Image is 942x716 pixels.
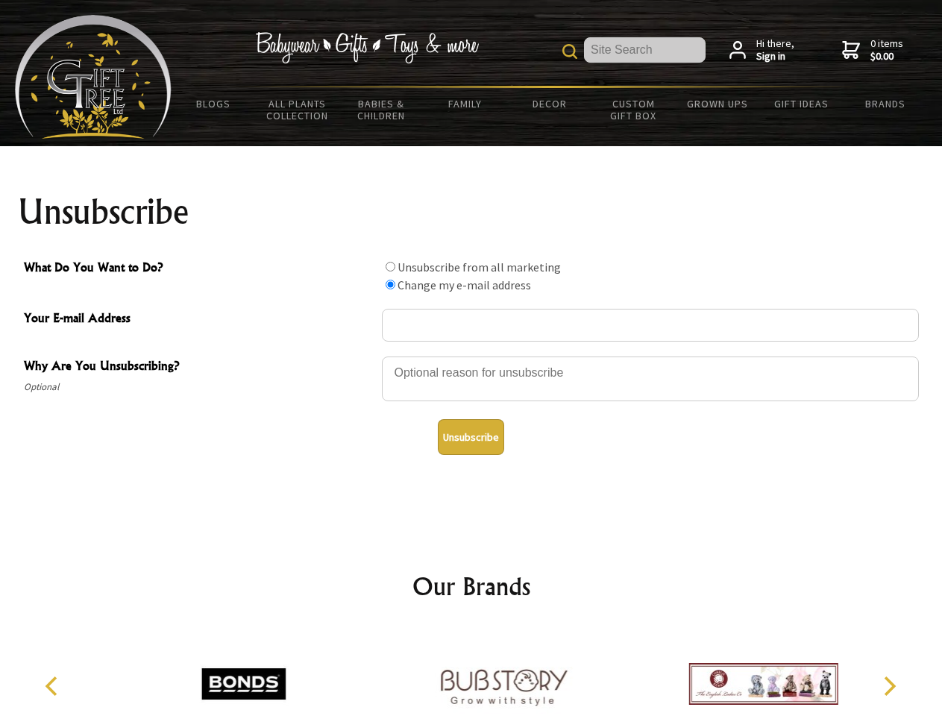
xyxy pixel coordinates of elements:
a: Family [424,88,508,119]
h2: Our Brands [30,568,913,604]
a: Brands [844,88,928,119]
input: What Do You Want to Do? [386,262,395,271]
input: Site Search [584,37,706,63]
span: What Do You Want to Do? [24,258,374,280]
a: Babies & Children [339,88,424,131]
button: Unsubscribe [438,419,504,455]
a: 0 items$0.00 [842,37,903,63]
a: Decor [507,88,591,119]
button: Next [873,670,905,703]
img: product search [562,44,577,59]
span: 0 items [870,37,903,63]
label: Unsubscribe from all marketing [398,260,561,274]
strong: Sign in [756,50,794,63]
a: Hi there,Sign in [729,37,794,63]
span: Hi there, [756,37,794,63]
input: Your E-mail Address [382,309,919,342]
img: Babywear - Gifts - Toys & more [255,32,479,63]
textarea: Why Are You Unsubscribing? [382,357,919,401]
label: Change my e-mail address [398,277,531,292]
button: Previous [37,670,70,703]
input: What Do You Want to Do? [386,280,395,289]
span: Why Are You Unsubscribing? [24,357,374,378]
a: All Plants Collection [256,88,340,131]
span: Optional [24,378,374,396]
h1: Unsubscribe [18,194,925,230]
span: Your E-mail Address [24,309,374,330]
a: Gift Ideas [759,88,844,119]
strong: $0.00 [870,50,903,63]
img: Babyware - Gifts - Toys and more... [15,15,172,139]
a: Grown Ups [675,88,759,119]
a: BLOGS [172,88,256,119]
a: Custom Gift Box [591,88,676,131]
